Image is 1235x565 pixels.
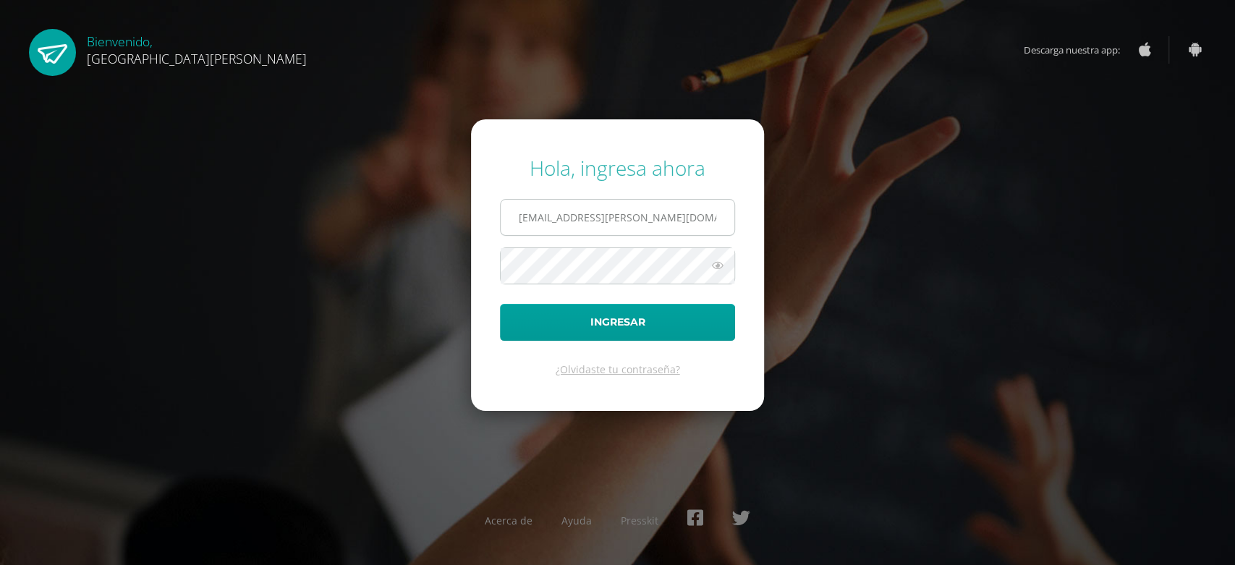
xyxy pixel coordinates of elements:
[485,514,532,527] a: Acerca de
[561,514,592,527] a: Ayuda
[501,200,734,235] input: Correo electrónico o usuario
[556,362,680,376] a: ¿Olvidaste tu contraseña?
[87,50,307,67] span: [GEOGRAPHIC_DATA][PERSON_NAME]
[621,514,658,527] a: Presskit
[500,304,735,341] button: Ingresar
[87,29,307,67] div: Bienvenido,
[500,154,735,182] div: Hola, ingresa ahora
[1024,36,1134,64] span: Descarga nuestra app:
